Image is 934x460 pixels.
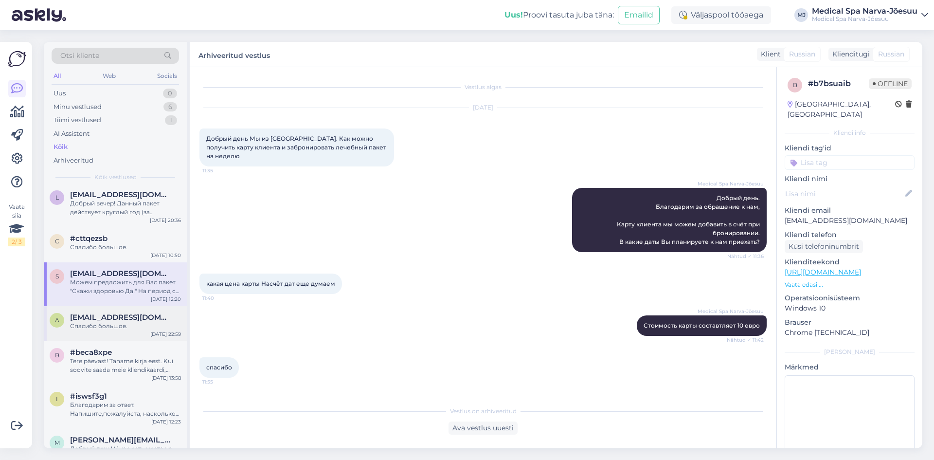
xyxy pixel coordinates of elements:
[163,102,177,112] div: 6
[785,205,915,216] p: Kliendi email
[785,328,915,338] p: Chrome [TECHNICAL_ID]
[785,257,915,267] p: Klienditeekond
[70,401,181,418] div: Благодарим за ответ. Напишите,пожалуйста, насколько ночей планируете приехать и в какие даты?
[101,70,118,82] div: Web
[70,313,171,322] span: andreika90@mail.ru
[8,238,25,246] div: 2 / 3
[70,190,171,199] span: Ljubkul@gmail.com
[449,422,518,435] div: Ava vestlus uuesti
[785,174,915,184] p: Kliendi nimi
[150,252,181,259] div: [DATE] 10:50
[199,83,767,92] div: Vestlus algas
[785,317,915,328] p: Brauser
[199,103,767,112] div: [DATE]
[812,15,917,23] div: Medical Spa Narva-Jõesuu
[198,48,270,61] label: Arhiveeritud vestlus
[155,70,179,82] div: Socials
[70,269,171,278] span: smirnovanatalija@inbox.lv
[785,230,915,240] p: Kliendi telefon
[151,418,181,425] div: [DATE] 12:23
[55,238,59,245] span: c
[785,280,915,289] p: Vaata edasi ...
[54,89,66,98] div: Uus
[55,273,59,280] span: s
[869,78,912,89] span: Offline
[202,378,239,386] span: 11:55
[785,348,915,356] div: [PERSON_NAME]
[757,49,781,59] div: Klient
[70,199,181,217] div: Добрый вечер! Данный пакет действует круглый год (за исключение нескольких периодов). В октябре п...
[788,99,895,120] div: [GEOGRAPHIC_DATA], [GEOGRAPHIC_DATA]
[54,102,102,112] div: Minu vestlused
[151,295,181,303] div: [DATE] 12:20
[808,78,869,90] div: # b7bsuaib
[94,173,137,182] span: Kõik vestlused
[698,180,764,187] span: Medical Spa Narva-Jõesuu
[8,50,26,68] img: Askly Logo
[70,436,171,444] span: maria.poptsova@icloud.com
[60,51,99,61] span: Otsi kliente
[785,143,915,153] p: Kliendi tag'id
[785,129,915,137] div: Kliendi info
[794,8,808,22] div: MJ
[8,202,25,246] div: Vaata siia
[70,243,181,252] div: Спасибо большое.
[55,351,59,359] span: b
[785,303,915,313] p: Windows 10
[150,217,181,224] div: [DATE] 20:36
[70,234,108,243] span: #cttqezsb
[698,308,764,315] span: Medical Spa Narva-Jõesuu
[165,115,177,125] div: 1
[54,115,101,125] div: Tiimi vestlused
[70,357,181,374] div: Tere päevast! Täname kirja eest. Kui soovite saada meie kliendikaardi, saate [PERSON_NAME] otse h...
[671,6,771,24] div: Väljaspool tööaega
[52,70,63,82] div: All
[644,322,760,329] span: Стоимость карты составтляет 10 евро
[150,331,181,338] div: [DATE] 22:59
[54,156,93,166] div: Arhiveeritud
[812,7,917,15] div: Medical Spa Narva-Jõesuu
[785,268,861,276] a: [URL][DOMAIN_NAME]
[56,395,58,403] span: i
[54,129,90,139] div: AI Assistent
[206,280,335,287] span: какая цена карты Насчёт дат еще думаем
[504,10,523,19] b: Uus!
[785,216,915,226] p: [EMAIL_ADDRESS][DOMAIN_NAME]
[828,49,870,59] div: Klienditugi
[54,142,68,152] div: Kõik
[793,81,797,89] span: b
[206,364,232,371] span: спасибо
[163,89,177,98] div: 0
[618,6,660,24] button: Emailid
[206,135,388,160] span: Добрый день Мы из [GEOGRAPHIC_DATA]. Как можно получить карту клиента и забронировать лечебный па...
[70,322,181,331] div: Спасибо большое.
[55,194,59,201] span: L
[55,316,59,324] span: a
[727,253,764,260] span: Nähtud ✓ 11:36
[785,293,915,303] p: Operatsioonisüsteem
[202,294,239,302] span: 11:40
[70,392,107,401] span: #iswsf3g1
[202,167,239,174] span: 11:35
[785,240,863,253] div: Küsi telefoninumbrit
[54,439,60,446] span: m
[504,9,614,21] div: Proovi tasuta juba täna:
[70,278,181,295] div: Можем предложить для Вас пакет "Скажи здоровью Да!" На период с [DATE] - [DATE] стоимость размеще...
[70,348,112,357] span: #beca8xpe
[151,374,181,382] div: [DATE] 13:58
[785,155,915,170] input: Lisa tag
[789,49,815,59] span: Russian
[785,362,915,372] p: Märkmed
[727,336,764,344] span: Nähtud ✓ 11:42
[812,7,928,23] a: Medical Spa Narva-JõesuuMedical Spa Narva-Jõesuu
[450,407,517,416] span: Vestlus on arhiveeritud
[785,188,903,199] input: Lisa nimi
[878,49,904,59] span: Russian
